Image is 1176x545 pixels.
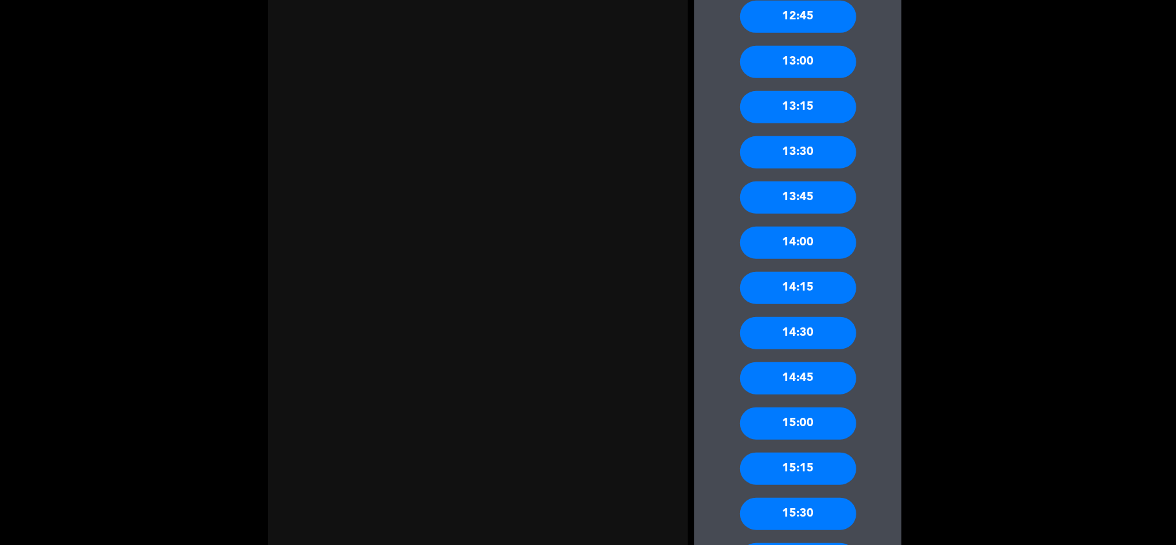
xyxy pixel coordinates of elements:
[740,227,856,259] div: 14:00
[740,91,856,123] div: 13:15
[740,407,856,440] div: 15:00
[740,453,856,485] div: 15:15
[740,317,856,349] div: 14:30
[740,362,856,395] div: 14:45
[740,1,856,33] div: 12:45
[740,136,856,169] div: 13:30
[740,272,856,304] div: 14:15
[740,46,856,78] div: 13:00
[740,498,856,530] div: 15:30
[740,181,856,214] div: 13:45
